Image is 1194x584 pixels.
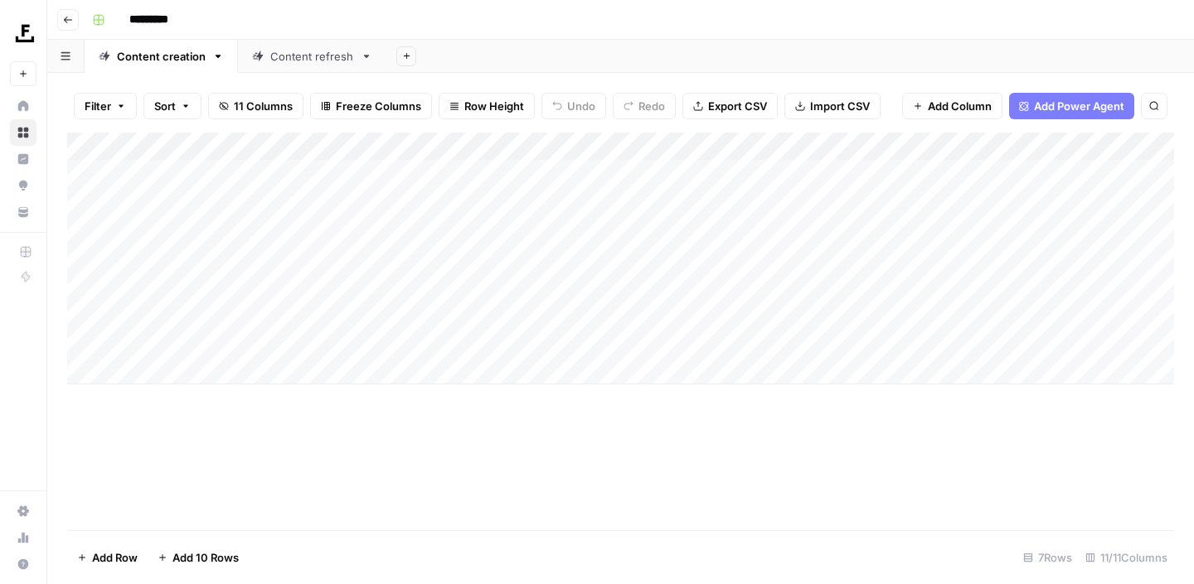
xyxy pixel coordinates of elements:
span: Filter [85,98,111,114]
span: Import CSV [810,98,870,114]
button: Help + Support [10,551,36,577]
span: Add 10 Rows [172,549,239,566]
a: Home [10,93,36,119]
span: Add Row [92,549,138,566]
span: Row Height [464,98,524,114]
span: Freeze Columns [336,98,421,114]
button: Row Height [439,93,535,119]
button: Add Power Agent [1009,93,1134,119]
div: 7 Rows [1017,544,1079,571]
button: Add Row [67,544,148,571]
button: Filter [74,93,137,119]
button: Redo [613,93,676,119]
a: Content creation [85,40,238,73]
div: 11/11 Columns [1079,544,1174,571]
button: Freeze Columns [310,93,432,119]
span: Add Column [928,98,992,114]
a: Insights [10,146,36,172]
button: Undo [541,93,606,119]
button: Workspace: Foundation Inc. [10,13,36,55]
a: Usage [10,524,36,551]
div: Content creation [117,48,206,65]
span: 11 Columns [234,98,293,114]
button: Add 10 Rows [148,544,249,571]
div: Content refresh [270,48,354,65]
button: Sort [143,93,201,119]
button: Add Column [902,93,1002,119]
button: 11 Columns [208,93,303,119]
span: Redo [638,98,665,114]
span: Export CSV [708,98,767,114]
a: Your Data [10,199,36,225]
button: Import CSV [784,93,881,119]
span: Undo [567,98,595,114]
a: Settings [10,498,36,524]
button: Export CSV [682,93,778,119]
img: Foundation Inc. Logo [10,19,40,49]
span: Sort [154,98,176,114]
a: Opportunities [10,172,36,199]
a: Browse [10,119,36,146]
a: Content refresh [238,40,386,73]
span: Add Power Agent [1034,98,1124,114]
